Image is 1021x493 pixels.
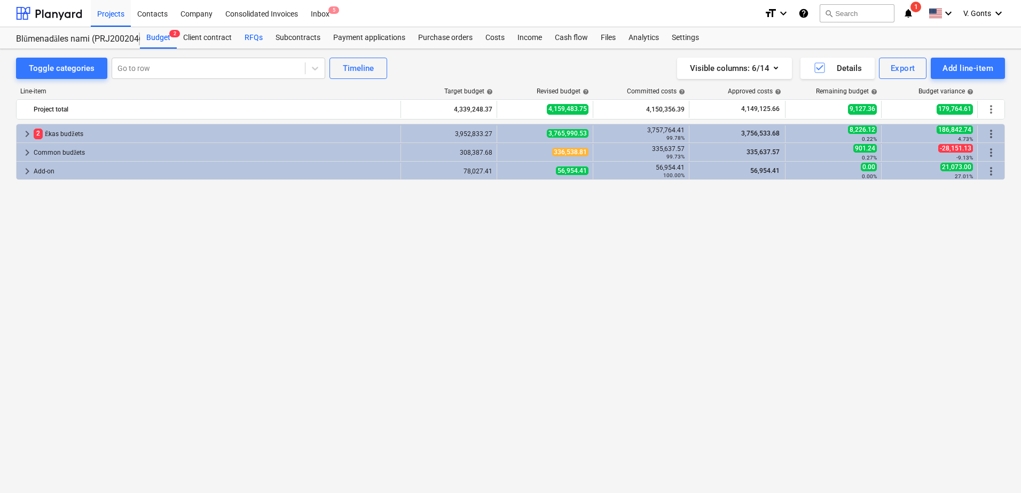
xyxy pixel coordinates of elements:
[238,27,269,49] a: RFQs
[269,27,327,49] div: Subcontracts
[956,155,973,161] small: -9.13%
[958,136,973,142] small: 4.73%
[848,125,877,134] span: 8,226.12
[931,58,1005,79] button: Add line-item
[937,104,973,114] span: 179,764.61
[666,135,685,141] small: 99.78%
[594,27,622,49] a: Files
[869,89,877,95] span: help
[444,88,493,95] div: Target budget
[773,89,781,95] span: help
[140,27,177,49] a: Budget2
[405,101,492,118] div: 4,339,248.37
[34,129,43,139] span: 2
[985,146,998,159] span: More actions
[910,2,921,12] span: 1
[177,27,238,49] a: Client contract
[749,167,781,174] span: 56,954.41
[479,27,511,49] div: Costs
[21,165,34,178] span: keyboard_arrow_right
[985,128,998,140] span: More actions
[862,136,877,142] small: 0.22%
[891,61,915,75] div: Export
[16,58,107,79] button: Toggle categories
[405,130,492,138] div: 3,952,833.27
[548,27,594,49] a: Cash flow
[484,89,493,95] span: help
[943,61,993,75] div: Add line-item
[816,88,877,95] div: Remaining budget
[968,442,1021,493] iframe: Chat Widget
[690,61,779,75] div: Visible columns : 6/14
[556,166,588,175] span: 56,954.41
[848,104,877,114] span: 9,127.36
[853,144,877,153] span: 901.24
[598,164,685,179] div: 56,954.41
[21,128,34,140] span: keyboard_arrow_right
[985,165,998,178] span: More actions
[598,126,685,141] div: 3,757,764.41
[985,103,998,116] span: More actions
[547,129,588,138] span: 3,765,990.53
[677,58,792,79] button: Visible columns:6/14
[34,125,396,142] div: Ēkas budžets
[16,88,402,95] div: Line-item
[992,7,1005,20] i: keyboard_arrow_down
[861,163,877,171] span: 0.00
[862,155,877,161] small: 0.27%
[965,89,973,95] span: help
[937,125,973,134] span: 186,842.74
[405,168,492,175] div: 78,027.41
[740,130,781,137] span: 3,756,533.68
[627,88,685,95] div: Committed costs
[21,146,34,159] span: keyboard_arrow_right
[903,7,914,20] i: notifications
[918,88,973,95] div: Budget variance
[552,148,588,156] span: 336,538.81
[813,61,862,75] div: Details
[412,27,479,49] a: Purchase orders
[963,9,991,18] span: V. Gonts
[938,144,973,153] span: -28,151.13
[343,61,374,75] div: Timeline
[598,145,685,160] div: 335,637.57
[547,104,588,114] span: 4,159,483.75
[511,27,548,49] div: Income
[329,58,387,79] button: Timeline
[824,9,833,18] span: search
[798,7,809,20] i: Knowledge base
[140,27,177,49] div: Budget
[666,154,685,160] small: 99.73%
[740,105,781,114] span: 4,149,125.66
[879,58,927,79] button: Export
[820,4,894,22] button: Search
[580,89,589,95] span: help
[745,148,781,156] span: 335,637.57
[677,89,685,95] span: help
[862,173,877,179] small: 0.00%
[327,27,412,49] a: Payment applications
[665,27,705,49] a: Settings
[663,172,685,178] small: 100.00%
[800,58,875,79] button: Details
[777,7,790,20] i: keyboard_arrow_down
[34,163,396,180] div: Add-on
[598,101,685,118] div: 4,150,356.39
[728,88,781,95] div: Approved costs
[16,34,127,45] div: Blūmenadāles nami (PRJ2002046 Prūšu 2 kārta) 2601881 - Pabeigts. Izmaksas neliekam.
[622,27,665,49] a: Analytics
[29,61,95,75] div: Toggle categories
[405,149,492,156] div: 308,387.68
[955,173,973,179] small: 27.01%
[764,7,777,20] i: format_size
[328,6,339,14] span: 5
